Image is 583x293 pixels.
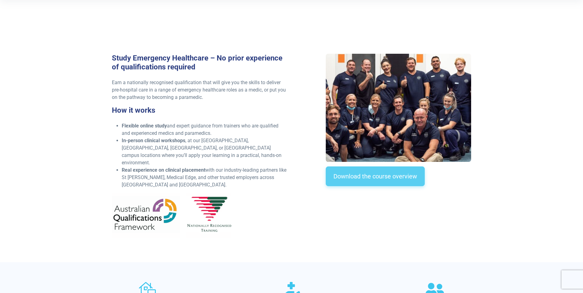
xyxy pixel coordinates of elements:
li: , at our [GEOGRAPHIC_DATA], [GEOGRAPHIC_DATA], [GEOGRAPHIC_DATA], or [GEOGRAPHIC_DATA] campus loc... [122,137,288,166]
p: Earn a nationally recognised qualification that will give you the skills to deliver pre-hospital ... [112,79,288,101]
strong: Real experience on clinical placement [122,167,205,173]
h3: Study Emergency Healthcare – No prior experience of qualifications required [112,54,288,72]
li: and expert guidance from trainers who are qualified and experienced medics and paramedics. [122,122,288,137]
li: with our industry-leading partners like St [PERSON_NAME], Medical Edge, and other trusted employe... [122,166,288,189]
strong: Flexible online study [122,123,167,129]
strong: In-person clinical workshops [122,138,185,143]
iframe: EmbedSocial Universal Widget [173,6,410,38]
a: Download the course overview [326,166,425,186]
h3: How it works [112,106,288,115]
